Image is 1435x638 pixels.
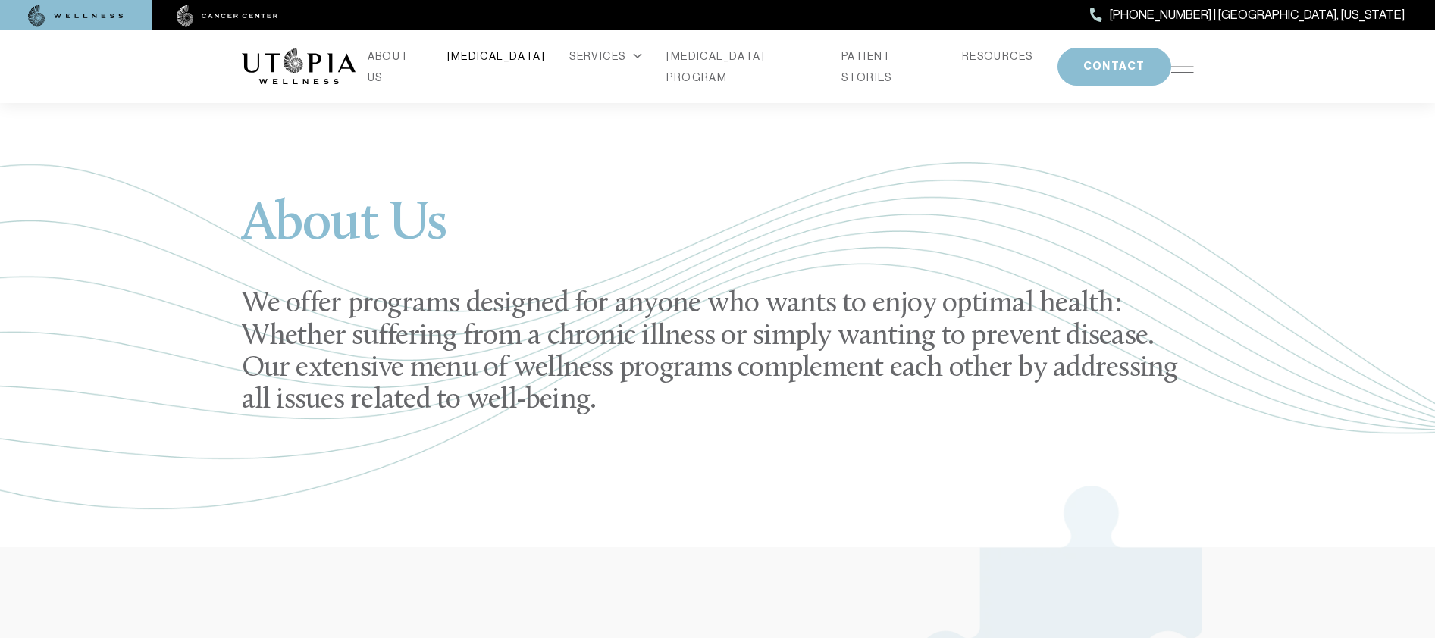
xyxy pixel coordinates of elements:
a: RESOURCES [962,45,1033,67]
button: CONTACT [1057,48,1171,86]
img: icon-hamburger [1171,61,1194,73]
a: PATIENT STORIES [841,45,938,88]
img: logo [242,48,356,85]
a: ABOUT US [368,45,423,88]
a: [PHONE_NUMBER] | [GEOGRAPHIC_DATA], [US_STATE] [1090,5,1405,25]
img: cancer center [177,5,278,27]
span: [PHONE_NUMBER] | [GEOGRAPHIC_DATA], [US_STATE] [1110,5,1405,25]
a: [MEDICAL_DATA] [447,45,546,67]
div: SERVICES [569,45,642,67]
a: [MEDICAL_DATA] PROGRAM [666,45,817,88]
h2: We offer programs designed for anyone who wants to enjoy optimal health: Whether suffering from a... [242,289,1194,417]
h1: About Us [242,198,1194,271]
img: wellness [28,5,124,27]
